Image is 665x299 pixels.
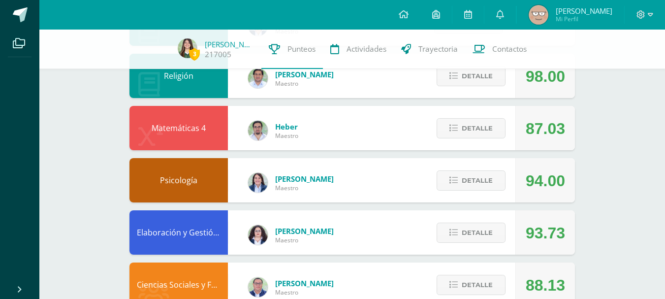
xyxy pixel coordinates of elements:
[178,38,197,58] img: 6a14ada82c720ff23d4067649101bdce.png
[462,276,493,294] span: Detalle
[347,44,386,54] span: Actividades
[275,69,334,79] span: [PERSON_NAME]
[275,174,334,184] span: [PERSON_NAME]
[462,171,493,190] span: Detalle
[465,30,534,69] a: Contactos
[526,211,565,255] div: 93.73
[129,210,228,255] div: Elaboración y Gestión de Proyectos
[462,119,493,137] span: Detalle
[526,54,565,99] div: 98.00
[462,224,493,242] span: Detalle
[529,5,548,25] img: 71f96e2616eca63d647a955b9c55e1b9.png
[248,173,268,193] img: 101204560ce1c1800cde82bcd5e5712f.png
[556,15,612,23] span: Mi Perfil
[323,30,394,69] a: Actividades
[248,68,268,88] img: f767cae2d037801592f2ba1a5db71a2a.png
[129,54,228,98] div: Religión
[275,288,334,297] span: Maestro
[248,277,268,297] img: c1c1b07ef08c5b34f56a5eb7b3c08b85.png
[437,275,506,295] button: Detalle
[129,106,228,150] div: Matemáticas 4
[556,6,612,16] span: [PERSON_NAME]
[275,79,334,88] span: Maestro
[526,159,565,203] div: 94.00
[526,106,565,151] div: 87.03
[437,66,506,86] button: Detalle
[205,49,231,60] a: 217005
[394,30,465,69] a: Trayectoria
[248,121,268,140] img: 00229b7027b55c487e096d516d4a36c4.png
[275,122,298,132] span: Heber
[129,158,228,202] div: Psicología
[462,67,493,85] span: Detalle
[287,44,316,54] span: Punteos
[248,225,268,245] img: ba02aa29de7e60e5f6614f4096ff8928.png
[437,118,506,138] button: Detalle
[437,170,506,191] button: Detalle
[275,226,334,236] span: [PERSON_NAME]
[275,184,334,192] span: Maestro
[189,48,200,60] span: 3
[275,132,298,140] span: Maestro
[492,44,527,54] span: Contactos
[205,39,254,49] a: [PERSON_NAME]
[418,44,458,54] span: Trayectoria
[261,30,323,69] a: Punteos
[275,236,334,244] span: Maestro
[275,278,334,288] span: [PERSON_NAME]
[437,223,506,243] button: Detalle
